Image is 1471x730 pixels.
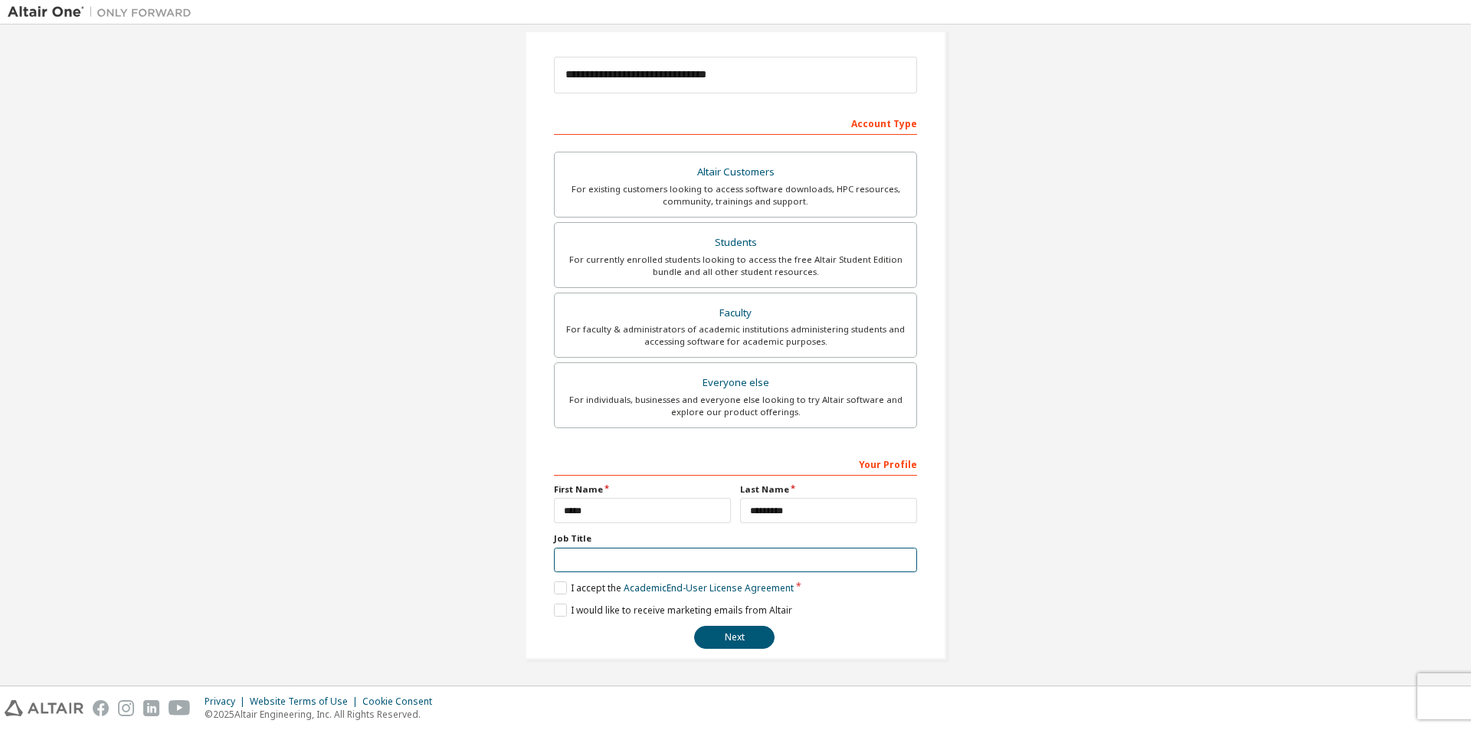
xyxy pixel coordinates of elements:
[554,532,917,545] label: Job Title
[554,483,731,496] label: First Name
[8,5,199,20] img: Altair One
[564,162,907,183] div: Altair Customers
[554,110,917,135] div: Account Type
[5,700,84,716] img: altair_logo.svg
[362,696,441,708] div: Cookie Consent
[564,303,907,324] div: Faculty
[564,254,907,278] div: For currently enrolled students looking to access the free Altair Student Edition bundle and all ...
[554,451,917,476] div: Your Profile
[564,323,907,348] div: For faculty & administrators of academic institutions administering students and accessing softwa...
[554,604,792,617] label: I would like to receive marketing emails from Altair
[564,372,907,394] div: Everyone else
[694,626,775,649] button: Next
[169,700,191,716] img: youtube.svg
[93,700,109,716] img: facebook.svg
[564,394,907,418] div: For individuals, businesses and everyone else looking to try Altair software and explore our prod...
[740,483,917,496] label: Last Name
[143,700,159,716] img: linkedin.svg
[554,581,794,594] label: I accept the
[205,708,441,721] p: © 2025 Altair Engineering, Inc. All Rights Reserved.
[564,232,907,254] div: Students
[205,696,250,708] div: Privacy
[250,696,362,708] div: Website Terms of Use
[118,700,134,716] img: instagram.svg
[624,581,794,594] a: Academic End-User License Agreement
[564,183,907,208] div: For existing customers looking to access software downloads, HPC resources, community, trainings ...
